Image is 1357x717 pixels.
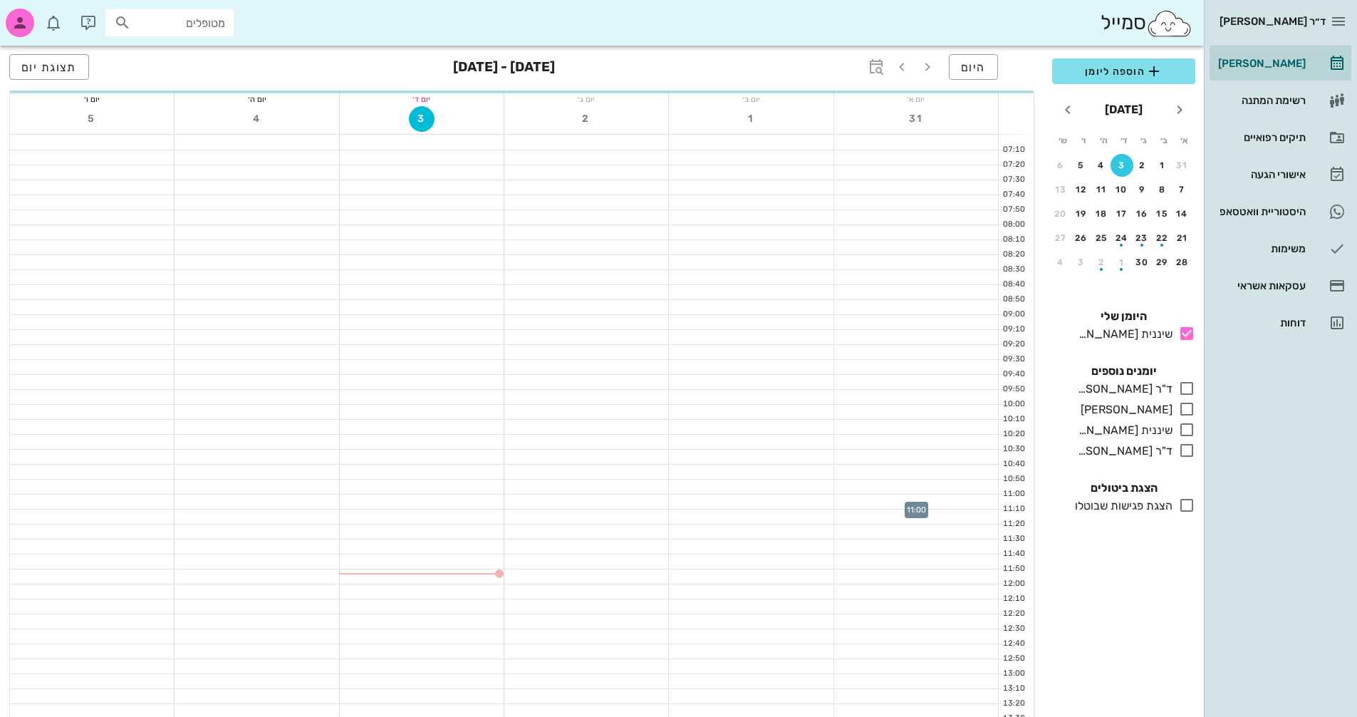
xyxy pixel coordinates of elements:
[999,144,1028,156] div: 07:10
[1210,306,1351,340] a: דוחות
[1215,95,1306,106] div: רשימת המתנה
[1155,128,1173,153] th: ב׳
[1090,257,1113,267] div: 2
[1151,227,1174,249] button: 22
[999,593,1028,605] div: 12:10
[1171,227,1194,249] button: 21
[1167,97,1192,123] button: חודש שעבר
[1090,154,1113,177] button: 4
[999,428,1028,440] div: 10:20
[1101,8,1192,38] div: סמייל
[79,106,105,132] button: 5
[1111,160,1133,170] div: 3
[1210,46,1351,81] a: [PERSON_NAME]
[573,113,599,125] span: 2
[244,113,270,125] span: 4
[999,383,1028,396] div: 09:50
[10,92,174,106] div: יום ו׳
[1130,160,1153,170] div: 2
[999,264,1028,276] div: 08:30
[1130,178,1153,201] button: 9
[1114,128,1133,153] th: ד׳
[1052,308,1195,325] h4: היומן שלי
[1049,251,1072,274] button: 4
[1151,257,1174,267] div: 29
[961,61,986,74] span: היום
[1130,233,1153,243] div: 23
[1072,381,1173,398] div: ד"ר [PERSON_NAME]
[999,294,1028,306] div: 08:50
[1049,209,1072,219] div: 20
[999,683,1028,695] div: 13:10
[1130,185,1153,195] div: 9
[1210,232,1351,266] a: משימות
[1090,202,1113,225] button: 18
[1055,97,1081,123] button: חודש הבא
[1171,209,1194,219] div: 14
[999,653,1028,665] div: 12:50
[1049,227,1072,249] button: 27
[1070,202,1093,225] button: 19
[1090,178,1113,201] button: 11
[1171,154,1194,177] button: 31
[1072,422,1173,439] div: שיננית [PERSON_NAME]
[1130,257,1153,267] div: 30
[999,204,1028,216] div: 07:50
[1052,58,1195,84] button: הוספה ליומן
[1130,154,1153,177] button: 2
[1130,227,1153,249] button: 23
[409,106,435,132] button: 3
[1111,251,1133,274] button: 1
[1070,233,1093,243] div: 26
[1215,169,1306,180] div: אישורי הגעה
[999,518,1028,530] div: 11:20
[1070,257,1093,267] div: 3
[340,92,504,106] div: יום ד׳
[1070,185,1093,195] div: 12
[1049,178,1072,201] button: 13
[1111,233,1133,243] div: 24
[999,578,1028,590] div: 12:00
[1111,178,1133,201] button: 10
[21,61,77,74] span: תצוגת יום
[1111,257,1133,267] div: 1
[1070,178,1093,201] button: 12
[1171,202,1194,225] button: 14
[1070,251,1093,274] button: 3
[1073,128,1092,153] th: ו׳
[42,11,51,20] span: תג
[1220,15,1326,28] span: ד״ר [PERSON_NAME]
[1151,233,1174,243] div: 22
[999,443,1028,455] div: 10:30
[1094,128,1113,153] th: ה׳
[999,548,1028,560] div: 11:40
[1151,185,1174,195] div: 8
[1052,480,1195,497] h4: הצגת ביטולים
[739,106,764,132] button: 1
[1090,209,1113,219] div: 18
[999,174,1028,186] div: 07:30
[1111,202,1133,225] button: 17
[1130,202,1153,225] button: 16
[999,368,1028,381] div: 09:40
[1151,202,1174,225] button: 15
[1090,233,1113,243] div: 25
[1171,233,1194,243] div: 21
[1049,233,1072,243] div: 27
[1075,401,1173,418] div: [PERSON_NAME]
[1210,158,1351,192] a: אישורי הגעה
[999,533,1028,545] div: 11:30
[1215,243,1306,254] div: משימות
[1111,209,1133,219] div: 17
[1171,185,1194,195] div: 7
[1111,227,1133,249] button: 24
[1151,160,1174,170] div: 1
[1069,497,1173,515] div: הצגת פגישות שבוטלו
[999,698,1028,710] div: 13:20
[1090,185,1113,195] div: 11
[244,106,270,132] button: 4
[1135,128,1153,153] th: ג׳
[1064,63,1184,80] span: הוספה ליומן
[1210,195,1351,229] a: היסטוריית וואטסאפ
[669,92,833,106] div: יום ב׳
